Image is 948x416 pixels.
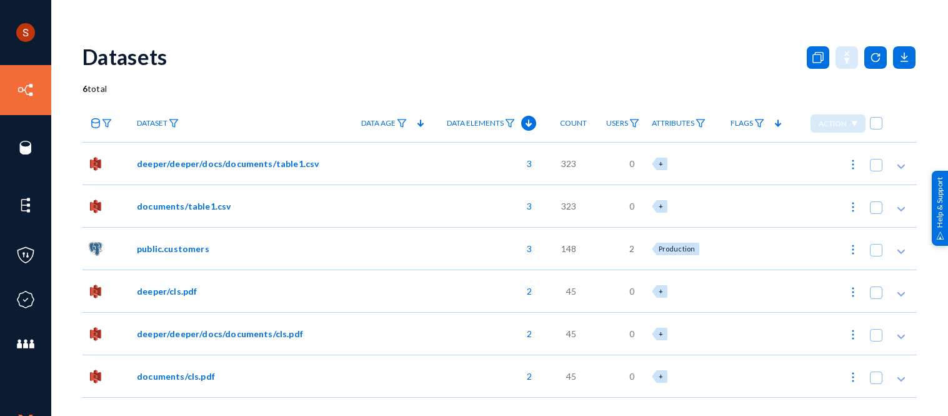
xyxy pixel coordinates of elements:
img: icon-compliance.svg [16,290,35,309]
img: icon-filter.svg [169,119,179,128]
span: 2 [521,285,532,298]
img: s3.png [89,370,102,383]
img: icon-filter.svg [754,119,764,128]
span: 45 [566,285,576,298]
span: 0 [629,370,634,383]
span: documents/table1.csv [137,200,231,213]
img: icon-policies.svg [16,246,35,265]
span: public.customers [137,242,209,255]
img: icon-more.svg [847,328,859,341]
span: 0 [629,157,634,170]
span: Data Elements [447,119,504,128]
img: ACg8ocLCHWB70YVmYJSZIkanuWRMiAOKj9BOxslbKTvretzi-06qRA=s96-c [16,23,35,42]
span: + [659,202,663,210]
span: total [82,83,107,94]
b: 6 [82,83,87,94]
img: icon-more.svg [847,243,859,256]
img: icon-filter.svg [505,119,515,128]
span: 45 [566,327,576,340]
a: Flags [724,113,771,134]
span: deeper/deeper/docs/documents/table1.csv [137,157,319,170]
span: 148 [561,242,576,255]
span: deeper/cls.pdf [137,285,197,298]
a: Dataset [131,113,185,134]
img: s3.png [89,285,102,298]
span: 0 [629,200,634,213]
img: s3.png [89,200,102,213]
img: pgsql.png [89,242,102,256]
img: s3.png [89,157,102,171]
a: Attributes [646,113,712,134]
a: Users [600,113,646,134]
img: icon-members.svg [16,335,35,353]
span: 0 [629,327,634,340]
span: + [659,287,663,295]
img: icon-filter.svg [102,119,112,128]
img: icon-more.svg [847,371,859,383]
a: Data Age [355,113,413,134]
img: icon-more.svg [847,286,859,298]
img: icon-more.svg [847,201,859,213]
img: icon-more.svg [847,158,859,171]
span: + [659,330,663,338]
span: Attributes [652,119,694,128]
span: 3 [521,242,532,255]
div: Datasets [82,44,167,69]
img: icon-filter.svg [629,119,639,128]
span: 45 [566,370,576,383]
img: s3.png [89,327,102,341]
img: help_support.svg [936,231,944,240]
span: deeper/deeper/docs/documents/cls.pdf [137,327,303,340]
span: Dataset [137,119,167,128]
span: 2 [521,370,532,383]
span: 3 [521,200,532,213]
span: + [659,160,663,168]
img: icon-sources.svg [16,138,35,157]
img: icon-elements.svg [16,196,35,215]
span: documents/cls.pdf [137,370,215,383]
span: 2 [629,242,634,255]
span: 323 [561,200,576,213]
span: + [659,372,663,380]
span: Production [659,245,696,253]
span: Flags [731,119,753,128]
span: 2 [521,327,532,340]
img: icon-filter.svg [696,119,706,128]
div: Help & Support [932,170,948,245]
span: Count [560,119,587,128]
img: icon-filter.svg [397,119,407,128]
span: 0 [629,285,634,298]
img: icon-inventory.svg [16,81,35,99]
a: Data Elements [441,113,521,134]
span: Data Age [361,119,396,128]
span: 323 [561,157,576,170]
span: 3 [521,157,532,170]
span: Users [606,119,628,128]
